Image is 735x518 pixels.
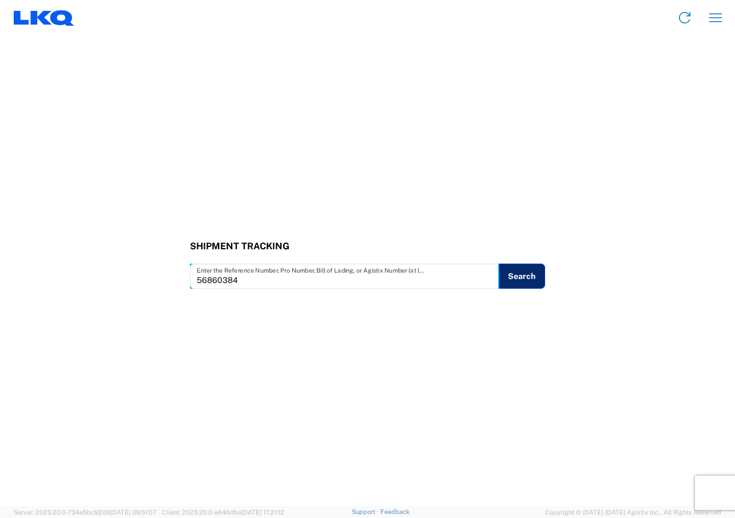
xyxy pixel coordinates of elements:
button: Search [498,264,545,289]
span: [DATE] 09:51:07 [110,509,157,516]
h3: Shipment Tracking [190,241,546,252]
span: Server: 2025.20.0-734e5bc92d9 [14,509,157,516]
a: Support [352,508,380,515]
span: [DATE] 17:21:12 [241,509,284,516]
span: Client: 2025.20.0-e640dba [162,509,284,516]
span: Copyright © [DATE]-[DATE] Agistix Inc., All Rights Reserved [545,507,721,517]
a: Feedback [380,508,410,515]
